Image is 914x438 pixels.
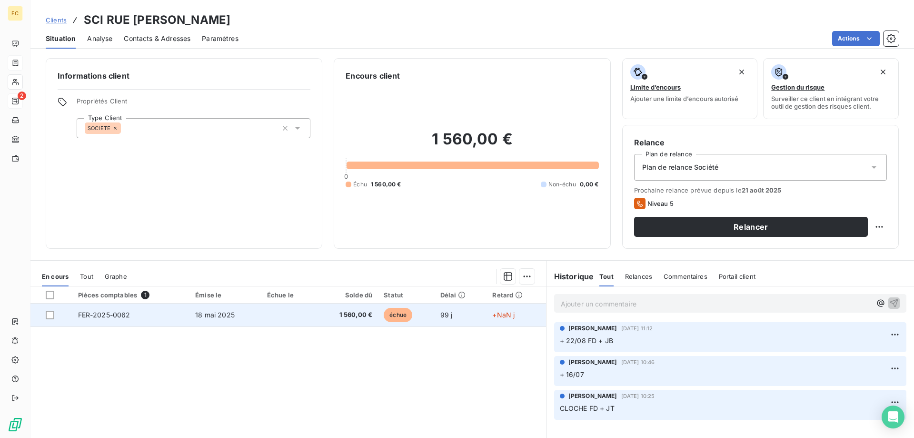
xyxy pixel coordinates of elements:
[568,392,617,400] span: [PERSON_NAME]
[58,70,310,81] h6: Informations client
[763,58,899,119] button: Gestion du risqueSurveiller ce client en intégrant votre outil de gestion des risques client.
[202,34,238,43] span: Paramètres
[371,180,401,189] span: 1 560,00 €
[195,291,256,299] div: Émise le
[634,186,887,194] span: Prochaine relance prévue depuis le
[46,34,76,43] span: Situation
[440,291,481,299] div: Délai
[8,6,23,21] div: EC
[630,95,738,102] span: Ajouter une limite d’encours autorisé
[87,34,112,43] span: Analyse
[8,93,22,109] a: 2
[664,273,707,280] span: Commentaires
[742,186,782,194] span: 21 août 2025
[546,271,594,282] h6: Historique
[719,273,755,280] span: Portail client
[80,273,93,280] span: Tout
[77,97,310,111] span: Propriétés Client
[882,406,904,428] div: Open Intercom Messenger
[560,336,613,345] span: + 22/08 FD + JB
[548,180,576,189] span: Non-échu
[621,393,655,399] span: [DATE] 10:25
[46,16,67,24] span: Clients
[84,11,230,29] h3: SCI RUE [PERSON_NAME]
[88,125,110,131] span: SOCIETE
[8,417,23,432] img: Logo LeanPay
[622,58,758,119] button: Limite d’encoursAjouter une limite d’encours autorisé
[599,273,614,280] span: Tout
[634,137,887,148] h6: Relance
[568,358,617,367] span: [PERSON_NAME]
[621,359,655,365] span: [DATE] 10:46
[195,311,235,319] span: 18 mai 2025
[492,291,540,299] div: Retard
[346,130,598,158] h2: 1 560,00 €
[568,324,617,333] span: [PERSON_NAME]
[124,34,190,43] span: Contacts & Adresses
[78,311,130,319] span: FER-2025-0062
[321,310,372,320] span: 1 560,00 €
[105,273,127,280] span: Graphe
[642,163,718,172] span: Plan de relance Société
[78,291,184,299] div: Pièces comptables
[580,180,599,189] span: 0,00 €
[321,291,372,299] div: Solde dû
[832,31,880,46] button: Actions
[384,291,428,299] div: Statut
[771,83,825,91] span: Gestion du risque
[42,273,69,280] span: En cours
[560,370,584,378] span: + 16/07
[560,404,615,412] span: CLOCHE FD + JT
[121,124,129,132] input: Ajouter une valeur
[141,291,149,299] span: 1
[625,273,652,280] span: Relances
[346,70,400,81] h6: Encours client
[634,217,868,237] button: Relancer
[267,291,309,299] div: Échue le
[647,200,674,207] span: Niveau 5
[621,326,653,331] span: [DATE] 11:12
[630,83,681,91] span: Limite d’encours
[492,311,515,319] span: +NaN j
[344,173,348,180] span: 0
[353,180,367,189] span: Échu
[46,15,67,25] a: Clients
[18,92,26,100] span: 2
[384,308,412,322] span: échue
[440,311,453,319] span: 99 j
[771,95,891,110] span: Surveiller ce client en intégrant votre outil de gestion des risques client.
